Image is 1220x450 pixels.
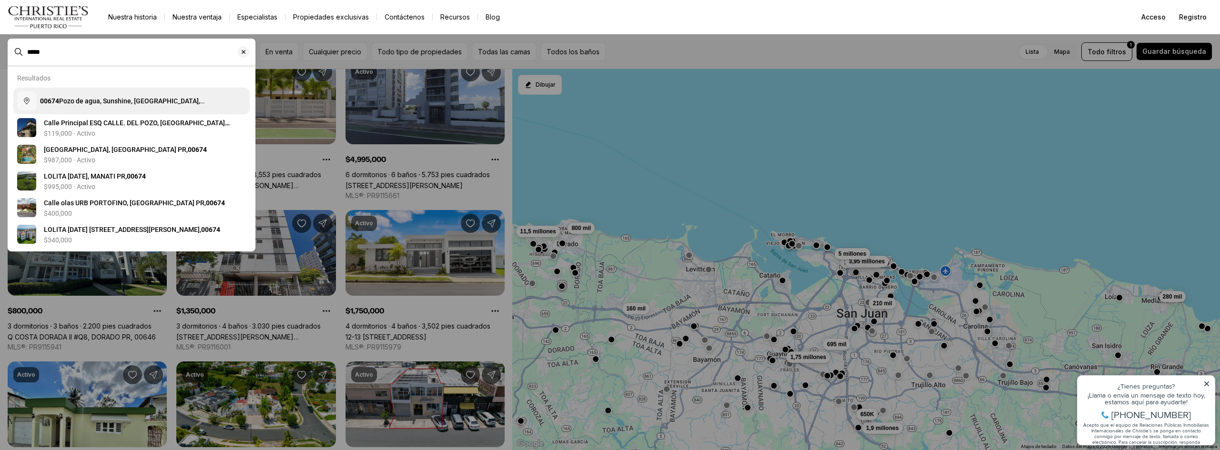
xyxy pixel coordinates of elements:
[8,6,89,29] img: logo
[13,114,250,141] a: Ver detalles: Calle Principal ESQ CALLE. DEL POZO
[44,226,201,233] font: LOLITA [DATE] [STREET_ADDRESS][PERSON_NAME],
[486,13,500,21] font: Blog
[44,130,95,137] font: $119,000 · Activo
[44,236,72,244] font: $340,000
[44,210,72,217] font: $400,000
[293,13,369,21] font: Propiedades exclusivas
[1173,8,1212,27] button: Registro
[13,194,250,221] a: Ver detalles: Calle olas URB PORTOFINO
[127,172,146,180] font: 00674
[377,10,432,24] button: Contáctenos
[44,199,206,207] font: Calle olas URB PORTOFINO, [GEOGRAPHIC_DATA] PR,
[385,13,425,21] font: Contáctenos
[440,13,470,21] font: Recursos
[1141,13,1166,21] font: Acceso
[188,146,207,153] font: 00674
[40,97,204,114] font: Pozo de agua, Sunshine, [GEOGRAPHIC_DATA], [GEOGRAPHIC_DATA]. [GEOGRAPHIC_DATA].
[101,10,164,24] a: Nuestra historia
[45,20,102,30] font: ¿Tienes preguntas?
[285,10,376,24] a: Propiedades exclusivas
[173,13,222,21] font: Nuestra ventaja
[44,172,127,180] font: LOLITA [DATE], MANATI PR,
[13,88,250,114] button: 00674Pozo de agua, Sunshine, [GEOGRAPHIC_DATA], [GEOGRAPHIC_DATA]. [GEOGRAPHIC_DATA].
[44,156,95,164] font: $987,000 · Activo
[1136,8,1171,27] button: Acceso
[11,60,137,90] font: Acepto que el equipo de Relaciones Públicas Inmobiliarias Internacionales de Christie's se ponga ...
[165,10,229,24] a: Nuestra ventaja
[478,10,508,24] a: Blog
[237,13,277,21] font: Especialistas
[44,146,188,153] font: [GEOGRAPHIC_DATA], [GEOGRAPHIC_DATA] PR,
[1179,13,1207,21] font: Registro
[108,13,157,21] font: Nuestra historia
[433,10,478,24] a: Recursos
[39,46,119,60] font: [PHONE_NUMBER]
[13,141,250,168] a: Ver detalles: HACIENDA LAS PALMA TIERRAS NUEVAS
[206,199,225,207] font: 00674
[17,74,51,82] font: Resultados
[230,10,285,24] a: Especialistas
[201,226,220,233] font: 00674
[15,29,133,45] font: ¡Llama o envía un mensaje de texto hoy, estamos aquí para ayudarte!
[40,97,59,105] font: 00674
[13,168,250,194] a: Ver detalles: LOLITA NATAL
[13,221,250,248] a: Ver detalles: LOLITA NATAL ST. COND. MAR CHIQUITA VISTA AL MAR #2 #B-201
[44,183,95,190] font: $995,000 · Activo
[44,119,230,136] font: Calle Principal ESQ CALLE. DEL POZO, [GEOGRAPHIC_DATA] PR,
[238,39,255,65] button: Borrar entrada de búsqueda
